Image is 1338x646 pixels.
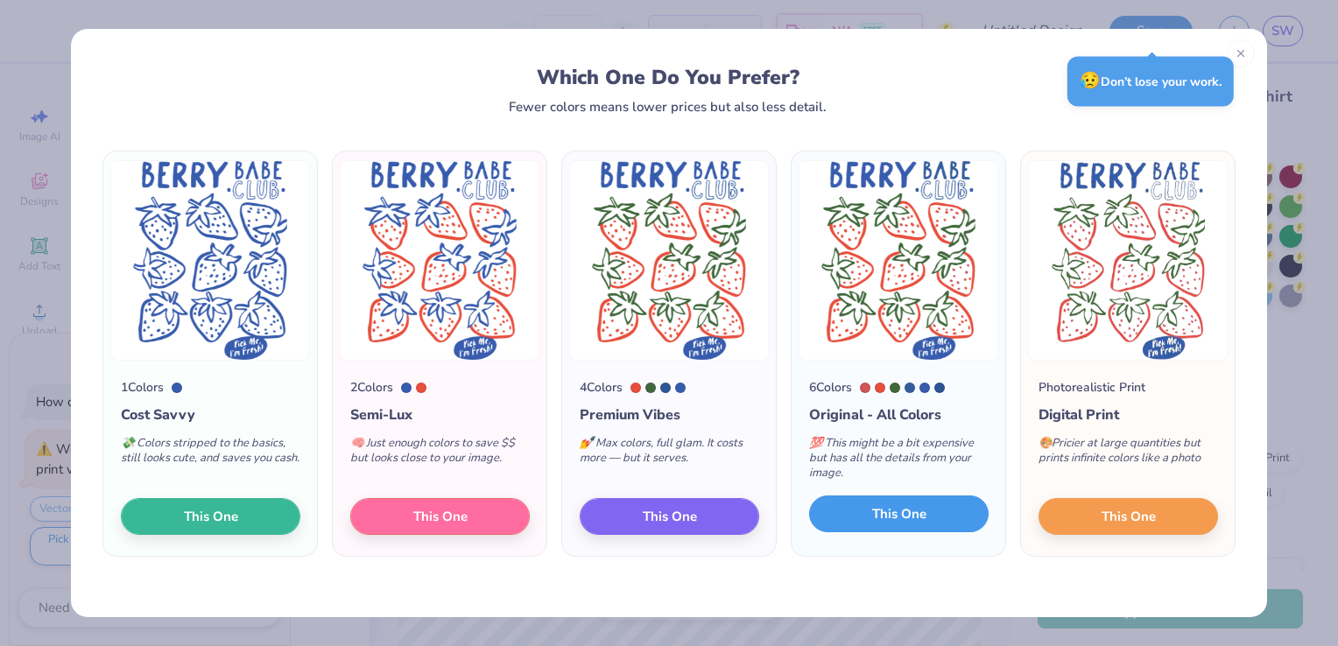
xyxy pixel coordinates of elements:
[630,383,641,393] div: 7625 C
[1039,435,1053,451] span: 🎨
[872,504,926,524] span: This One
[875,383,885,393] div: 7625 C
[509,100,827,114] div: Fewer colors means lower prices but also less detail.
[110,160,310,361] img: 1 color option
[580,378,623,397] div: 4 Colors
[1039,498,1218,535] button: This One
[1039,404,1218,425] div: Digital Print
[905,383,915,393] div: 7684 C
[119,66,1218,89] div: Which One Do You Prefer?
[340,160,539,361] img: 2 color option
[350,435,364,451] span: 🧠
[809,495,989,532] button: This One
[860,383,870,393] div: 7418 C
[580,425,759,483] div: Max colors, full glam. It costs more — but it serves.
[809,378,852,397] div: 6 Colors
[1067,56,1234,106] div: Don’t lose your work.
[645,383,656,393] div: 7743 C
[350,425,530,483] div: Just enough colors to save $$ but looks close to your image.
[413,507,468,527] span: This One
[121,435,135,451] span: 💸
[121,425,300,483] div: Colors stripped to the basics, still looks cute, and saves you cash.
[643,507,697,527] span: This One
[350,378,393,397] div: 2 Colors
[121,498,300,535] button: This One
[890,383,900,393] div: 7743 C
[350,498,530,535] button: This One
[350,404,530,425] div: Semi-Lux
[172,383,182,393] div: 7455 C
[809,435,823,451] span: 💯
[1102,507,1156,527] span: This One
[675,383,686,393] div: 7455 C
[580,404,759,425] div: Premium Vibes
[569,160,769,361] img: 4 color option
[799,160,998,361] img: 6 color option
[416,383,426,393] div: 7625 C
[121,378,164,397] div: 1 Colors
[934,383,945,393] div: 7685 C
[580,435,594,451] span: 💅
[919,383,930,393] div: 7455 C
[809,425,989,498] div: This might be a bit expensive but has all the details from your image.
[401,383,412,393] div: 7455 C
[1039,425,1218,483] div: Pricier at large quantities but prints infinite colors like a photo
[1080,69,1101,92] span: 😥
[184,507,238,527] span: This One
[809,404,989,425] div: Original - All Colors
[121,404,300,425] div: Cost Savvy
[1028,160,1228,361] img: Photorealistic preview
[1039,378,1145,397] div: Photorealistic Print
[660,383,671,393] div: 7685 C
[580,498,759,535] button: This One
